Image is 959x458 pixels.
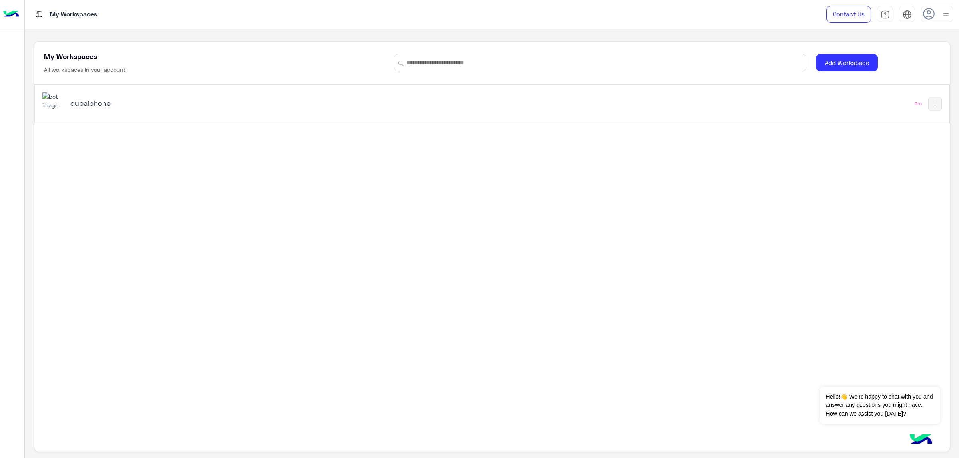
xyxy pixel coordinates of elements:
img: hulul-logo.png [907,426,935,454]
div: Pro [915,101,922,107]
span: Hello!👋 We're happy to chat with you and answer any questions you might have. How can we assist y... [820,387,940,424]
a: tab [877,6,893,23]
img: 1403182699927242 [42,92,64,109]
h5: My Workspaces [44,52,97,61]
button: Add Workspace [816,54,878,72]
img: tab [903,10,912,19]
h6: All workspaces in your account [44,66,125,74]
img: profile [941,10,951,20]
a: Contact Us [826,6,871,23]
img: tab [34,9,44,19]
h5: dubaiphone [70,98,394,108]
img: tab [881,10,890,19]
p: My Workspaces [50,9,97,20]
img: Logo [3,6,19,23]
